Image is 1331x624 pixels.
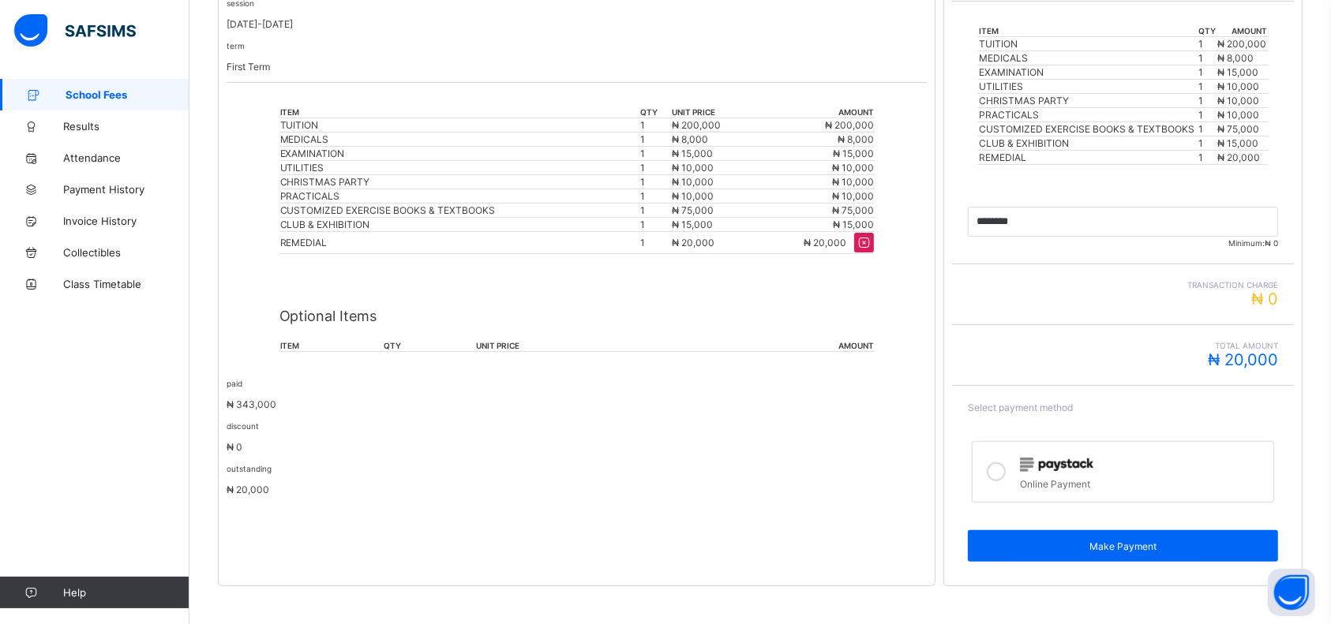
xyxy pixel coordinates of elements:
span: ₦ 10,000 [1218,95,1260,106]
div: EXAMINATION [280,148,639,159]
span: ₦ 20,000 [227,484,269,495]
td: MEDICALS [978,51,1198,65]
span: ₦ 343,000 [227,398,276,410]
td: 1 [1198,108,1217,122]
td: EXAMINATION [978,65,1198,80]
small: discount [227,421,259,431]
span: Invoice History [63,215,189,227]
td: 1 [1198,37,1217,51]
th: qty [1198,25,1217,37]
span: ₦ 10,000 [672,162,714,174]
span: ₦ 10,000 [832,190,874,202]
span: ₦ 75,000 [672,204,714,216]
img: paystack.0b99254114f7d5403c0525f3550acd03.svg [1020,458,1093,472]
td: 1 [639,204,671,218]
span: ₦ 15,000 [672,219,713,230]
th: qty [383,340,475,352]
span: Results [63,120,189,133]
span: ₦ 15,000 [1218,137,1259,149]
td: 1 [639,133,671,147]
p: First Term [227,61,927,73]
span: ₦ 20,000 [1208,350,1278,369]
span: ₦ 10,000 [832,162,874,174]
td: PRACTICALS [978,108,1198,122]
th: item [279,340,383,352]
div: CUSTOMIZED EXERCISE BOOKS & TEXTBOOKS [280,204,639,216]
td: 1 [1198,80,1217,94]
span: ₦ 8,000 [838,133,874,145]
p: [DATE]-[DATE] [227,18,927,30]
div: CLUB & EXHIBITION [280,219,639,230]
span: ₦ 0 [1265,238,1278,248]
span: ₦ 20,000 [672,237,714,248]
th: qty [639,106,671,118]
span: ₦ 8,000 [1218,52,1254,64]
td: TUITION [978,37,1198,51]
span: School Fees [66,88,189,101]
td: 1 [639,175,671,189]
td: CUSTOMIZED EXERCISE BOOKS & TEXTBOOKS [978,122,1198,136]
td: REMEDIAL [978,151,1198,165]
th: item [279,106,640,118]
span: ₦ 10,000 [672,190,714,202]
td: 1 [639,218,671,232]
span: Attendance [63,151,189,164]
div: REMEDIAL [280,237,639,248]
small: outstanding [227,464,272,473]
div: MEDICALS [280,133,639,145]
span: Make Payment [980,540,1266,552]
td: 1 [639,118,671,133]
th: amount [694,340,875,352]
span: Total Amount [968,341,1278,350]
td: 1 [639,232,671,254]
span: ₦ 20,000 [804,237,846,248]
div: PRACTICALS [280,190,639,202]
img: safsims [14,14,136,47]
span: ₦ 75,000 [832,204,874,216]
td: 1 [1198,65,1217,80]
span: Transaction charge [968,280,1278,290]
div: CHRISTMAS PARTY [280,176,639,188]
span: Minimum: [968,238,1278,248]
small: paid [227,379,242,388]
small: term [227,41,245,50]
span: Collectibles [63,246,189,259]
td: 1 [1198,94,1217,108]
span: ₦ 20,000 [1218,151,1261,163]
span: ₦ 15,000 [672,148,713,159]
span: ₦ 10,000 [832,176,874,188]
span: Select payment method [968,402,1073,413]
button: Open asap [1268,569,1315,616]
span: ₦ 10,000 [1218,109,1260,121]
td: UTILITIES [978,80,1198,94]
td: 1 [1198,151,1217,165]
span: ₦ 200,000 [825,119,874,131]
span: Help [63,586,189,599]
td: 1 [639,147,671,161]
span: ₦ 0 [1251,290,1278,308]
span: Payment History [63,183,189,196]
span: ₦ 15,000 [833,219,874,230]
span: ₦ 8,000 [672,133,708,145]
th: unit price [475,340,694,352]
div: TUITION [280,119,639,131]
td: 1 [1198,136,1217,151]
span: ₦ 75,000 [1218,123,1260,135]
span: Class Timetable [63,278,189,290]
span: ₦ 200,000 [1218,38,1267,50]
td: 1 [639,189,671,204]
span: ₦ 200,000 [672,119,721,131]
th: amount [1217,25,1269,37]
th: unit price [671,106,755,118]
th: amount [755,106,875,118]
p: Optional Items [279,308,875,324]
td: 1 [639,161,671,175]
span: ₦ 10,000 [672,176,714,188]
span: ₦ 0 [227,441,242,453]
th: item [978,25,1198,37]
td: CHRISTMAS PARTY [978,94,1198,108]
div: UTILITIES [280,162,639,174]
div: Online Payment [1020,474,1265,490]
td: 1 [1198,51,1217,65]
span: ₦ 15,000 [833,148,874,159]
